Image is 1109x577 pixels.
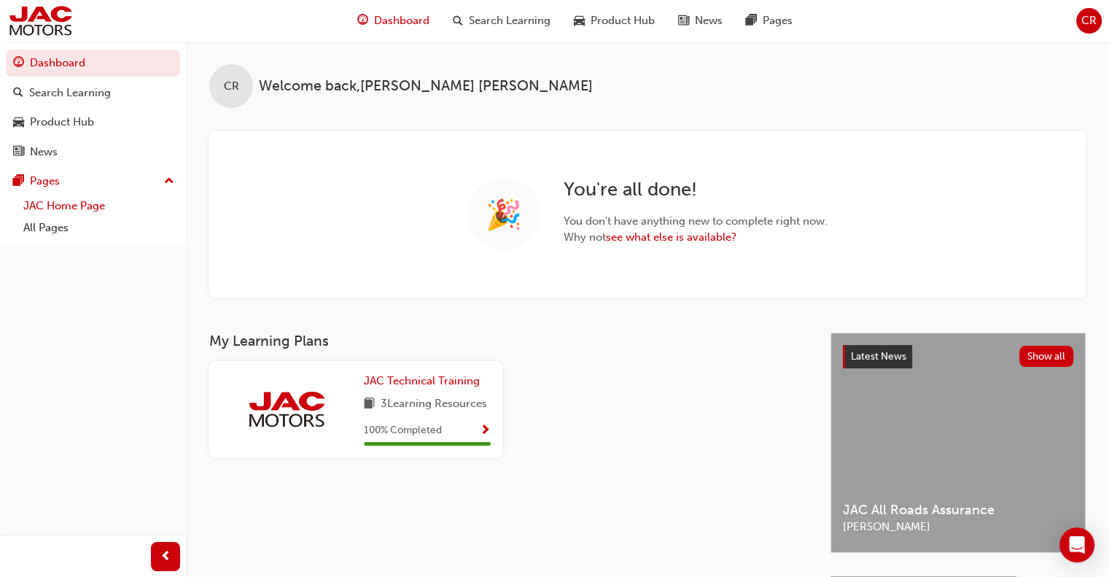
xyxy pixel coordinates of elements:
[13,146,24,159] span: news-icon
[606,231,736,244] a: see what else is available?
[1059,527,1094,562] div: Open Intercom Messenger
[364,374,480,387] span: JAC Technical Training
[564,229,828,246] span: Why not
[1081,12,1097,29] span: CR
[224,78,239,95] span: CR
[564,213,828,230] span: You don ' t have anything new to complete right now.
[851,350,906,363] span: Latest News
[7,4,74,37] img: jac-portal
[480,425,491,438] span: Show Progress
[209,333,807,349] h3: My Learning Plans
[486,206,522,223] span: 🎉
[6,47,180,168] button: DashboardSearch LearningProduct HubNews
[6,168,180,195] button: Pages
[678,12,689,30] span: news-icon
[17,195,180,217] a: JAC Home Page
[29,85,111,101] div: Search Learning
[746,12,757,30] span: pages-icon
[1019,346,1074,367] button: Show all
[830,333,1086,553] a: Latest NewsShow allJAC All Roads Assurance[PERSON_NAME]
[6,50,180,77] a: Dashboard
[374,12,429,29] span: Dashboard
[480,422,491,440] button: Show Progress
[6,139,180,166] a: News
[453,12,463,30] span: search-icon
[843,345,1073,368] a: Latest NewsShow all
[13,87,23,100] span: search-icon
[469,12,550,29] span: Search Learning
[1076,8,1102,34] button: CR
[843,519,1073,535] span: [PERSON_NAME]
[346,6,441,36] a: guage-iconDashboard
[246,390,327,429] img: jac-portal
[30,114,94,131] div: Product Hub
[364,373,486,390] a: JAC Technical Training
[381,395,487,414] span: 3 Learning Resources
[259,78,593,95] span: Welcome back , [PERSON_NAME] [PERSON_NAME]
[843,502,1073,519] span: JAC All Roads Assurance
[364,422,442,439] span: 100 % Completed
[13,116,24,129] span: car-icon
[13,57,24,70] span: guage-icon
[574,12,585,30] span: car-icon
[160,548,171,566] span: prev-icon
[564,178,828,201] h2: You ' re all done!
[695,12,723,29] span: News
[666,6,734,36] a: news-iconNews
[441,6,562,36] a: search-iconSearch Learning
[30,144,58,160] div: News
[30,173,60,190] div: Pages
[17,217,180,239] a: All Pages
[357,12,368,30] span: guage-icon
[364,395,375,414] span: book-icon
[6,80,180,107] a: Search Learning
[13,175,24,188] span: pages-icon
[562,6,666,36] a: car-iconProduct Hub
[763,12,793,29] span: Pages
[734,6,804,36] a: pages-iconPages
[6,109,180,136] a: Product Hub
[591,12,655,29] span: Product Hub
[164,172,174,191] span: up-icon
